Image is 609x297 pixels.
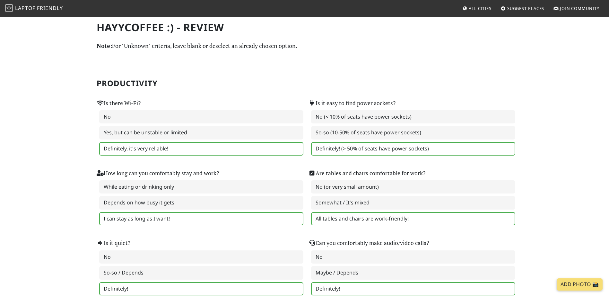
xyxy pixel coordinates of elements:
h1: hayycoffee :) - Review [97,21,513,33]
label: Is there Wi-Fi? [97,99,141,108]
span: All Cities [469,5,492,11]
a: All Cities [460,3,494,14]
label: So-so (10-50% of seats have power sockets) [311,126,515,139]
label: Definitely! [99,282,303,296]
label: While eating or drinking only [99,180,303,194]
label: No (or very small amount) [311,180,515,194]
label: Can you comfortably make audio/video calls? [309,239,429,248]
label: Is it quiet? [97,239,130,248]
label: Definitely! (> 50% of seats have power sockets) [311,142,515,156]
span: Friendly [37,4,63,12]
a: LaptopFriendly LaptopFriendly [5,3,63,14]
label: Definitely! [311,282,515,296]
a: Suggest Places [498,3,547,14]
a: Join Community [551,3,602,14]
label: Definitely, it's very reliable! [99,142,303,156]
label: All tables and chairs are work-friendly! [311,212,515,226]
span: Join Community [560,5,599,11]
img: LaptopFriendly [5,4,13,12]
span: Suggest Places [507,5,544,11]
label: No [99,110,303,124]
h2: Productivity [97,79,513,88]
label: No [99,250,303,264]
p: For "Unknown" criteria, leave blank or deselect an already chosen option. [97,41,513,50]
label: I can stay as long as I want! [99,212,303,226]
label: Somewhat / It's mixed [311,196,515,210]
label: No (< 10% of seats have power sockets) [311,110,515,124]
label: No [311,250,515,264]
a: Add Photo 📸 [557,278,603,291]
label: Is it easy to find power sockets? [309,99,396,108]
strong: Note: [97,42,112,50]
label: How long can you comfortably stay and work? [97,169,219,178]
span: Laptop [15,4,36,12]
label: Maybe / Depends [311,266,515,280]
label: Depends on how busy it gets [99,196,303,210]
label: So-so / Depends [99,266,303,280]
label: Are tables and chairs comfortable for work? [309,169,425,178]
label: Yes, but can be unstable or limited [99,126,303,139]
